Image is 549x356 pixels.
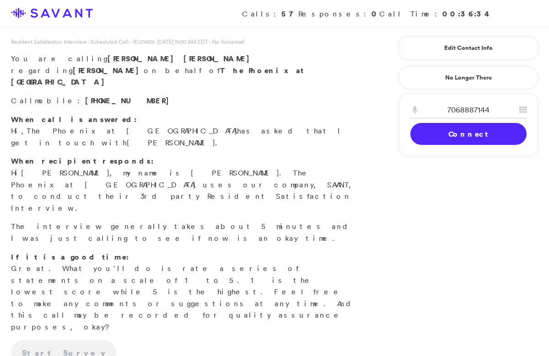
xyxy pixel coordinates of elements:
[399,66,538,89] a: No Longer There
[21,168,109,177] span: [PERSON_NAME]
[85,96,174,106] span: [PHONE_NUMBER]
[108,53,178,64] span: [PERSON_NAME]
[371,9,379,19] strong: 0
[11,53,364,88] p: You are calling regarding on behalf of
[11,114,364,149] p: Hi, has asked that I get in touch with .
[127,138,215,147] span: [PERSON_NAME]
[11,95,364,107] p: Call :
[140,38,154,46] span: 21469
[11,251,364,333] p: Great. What you'll do is rate a series of statements on a scale of 1 to 5. 1 is the lowest score ...
[11,252,129,262] strong: If it is a good time:
[11,156,154,166] strong: When recipient responds:
[410,41,527,55] a: Edit Contact Info
[35,96,77,105] span: mobile
[442,9,492,19] strong: 00:36:34
[73,65,144,75] strong: [PERSON_NAME]
[11,221,364,244] p: The interview generally takes about 5 minutes and I was just calling to see if now is an okay time.
[410,123,527,145] a: Connect
[27,126,237,135] span: The Phoenix at [GEOGRAPHIC_DATA]
[183,53,254,64] span: [PERSON_NAME]
[11,155,364,214] p: Hi , my name is [PERSON_NAME]. The Phoenix at [GEOGRAPHIC_DATA] uses our company, SAVANT, to cond...
[281,9,298,19] strong: 57
[11,114,137,124] strong: When call is answered:
[11,38,244,46] span: Resident Satisfaction Interview - Scheduled Call: - ID: - [DATE] 11:00 AM EDT - No Voicemail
